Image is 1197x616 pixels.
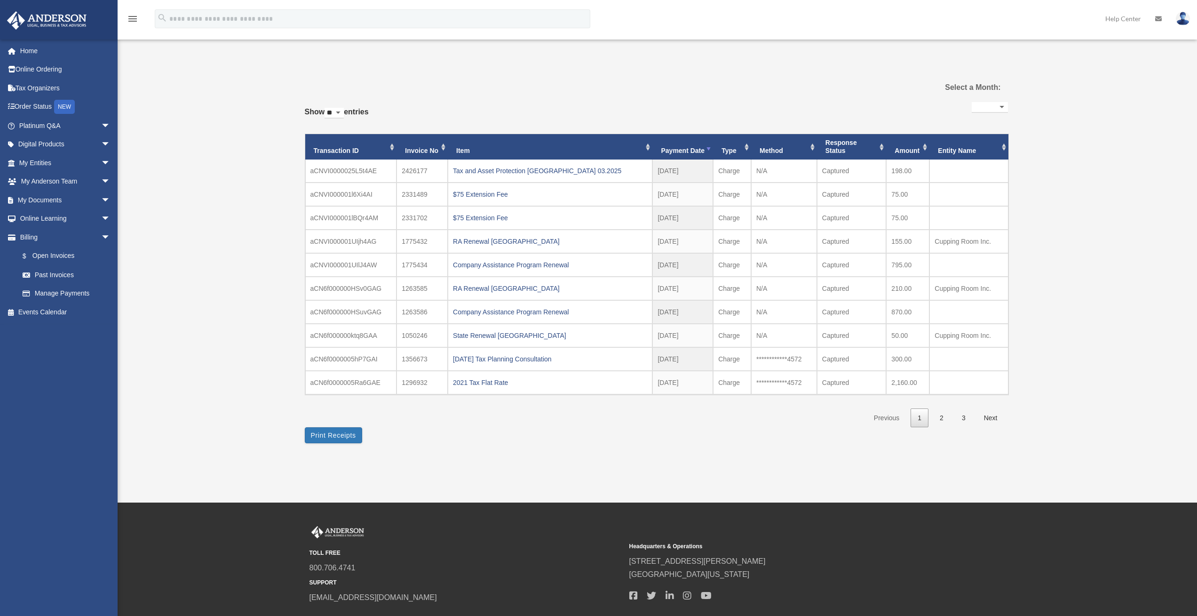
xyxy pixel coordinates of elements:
img: User Pic [1176,12,1190,25]
img: Anderson Advisors Platinum Portal [309,526,366,538]
td: 2,160.00 [886,371,929,394]
td: 1296932 [396,371,448,394]
td: 1263586 [396,300,448,324]
td: 2426177 [396,160,448,183]
td: aCNVI0000025L5t4AE [305,160,397,183]
td: 210.00 [886,277,929,300]
a: Platinum Q&Aarrow_drop_down [7,116,125,135]
td: aCN6f0000005Ra6GAE [305,371,397,394]
small: Headquarters & Operations [629,542,943,552]
a: Previous [867,408,906,428]
a: Home [7,41,125,60]
small: TOLL FREE [309,548,623,558]
td: N/A [751,183,817,206]
td: N/A [751,253,817,277]
small: SUPPORT [309,578,623,588]
span: arrow_drop_down [101,191,120,210]
a: [EMAIL_ADDRESS][DOMAIN_NAME] [309,593,437,601]
a: My Entitiesarrow_drop_down [7,153,125,172]
td: [DATE] [652,206,713,230]
td: Captured [817,160,887,183]
span: arrow_drop_down [101,228,120,247]
td: Charge [713,230,751,253]
img: Anderson Advisors Platinum Portal [4,11,89,30]
td: Charge [713,206,751,230]
div: Company Assistance Program Renewal [453,258,647,272]
td: [DATE] [652,253,713,277]
th: Payment Date: activate to sort column ascending [652,134,713,160]
th: Response Status: activate to sort column ascending [817,134,887,160]
a: menu [127,16,138,24]
td: Captured [817,183,887,206]
div: [DATE] Tax Planning Consultation [453,352,647,366]
th: Item: activate to sort column ascending [448,134,652,160]
a: 1 [911,408,928,428]
i: menu [127,13,138,24]
a: Billingarrow_drop_down [7,228,125,247]
td: 50.00 [886,324,929,347]
a: Past Invoices [13,265,120,284]
span: arrow_drop_down [101,209,120,229]
a: Events Calendar [7,303,125,321]
td: 2331489 [396,183,448,206]
th: Entity Name: activate to sort column ascending [929,134,1008,160]
td: Cupping Room Inc. [929,277,1008,300]
td: aCNVI000001UIlJ4AW [305,253,397,277]
td: Captured [817,253,887,277]
span: arrow_drop_down [101,116,120,136]
span: $ [28,250,32,262]
a: Order StatusNEW [7,97,125,117]
td: N/A [751,324,817,347]
a: 3 [955,408,973,428]
td: N/A [751,230,817,253]
td: Captured [817,347,887,371]
a: Next [977,408,1005,428]
td: 75.00 [886,206,929,230]
th: Method: activate to sort column ascending [751,134,817,160]
td: [DATE] [652,324,713,347]
td: Charge [713,277,751,300]
th: Amount: activate to sort column ascending [886,134,929,160]
td: N/A [751,277,817,300]
td: aCNVI000001lBQr4AM [305,206,397,230]
label: Show entries [305,105,369,128]
td: [DATE] [652,183,713,206]
td: Charge [713,160,751,183]
td: aCN6f000000HSuvGAG [305,300,397,324]
td: aCNVI000001l6Xi4AI [305,183,397,206]
td: 75.00 [886,183,929,206]
a: [STREET_ADDRESS][PERSON_NAME] [629,557,766,565]
td: N/A [751,160,817,183]
div: Company Assistance Program Renewal [453,305,647,319]
td: [DATE] [652,371,713,394]
td: 2331702 [396,206,448,230]
td: Cupping Room Inc. [929,230,1008,253]
th: Type: activate to sort column ascending [713,134,751,160]
td: aCN6f000000ktq8GAA [305,324,397,347]
a: Online Learningarrow_drop_down [7,209,125,228]
td: 1263585 [396,277,448,300]
td: [DATE] [652,300,713,324]
div: $75 Extension Fee [453,211,647,224]
div: RA Renewal [GEOGRAPHIC_DATA] [453,235,647,248]
td: [DATE] [652,347,713,371]
td: Captured [817,300,887,324]
td: 1356673 [396,347,448,371]
a: 2 [933,408,951,428]
td: 300.00 [886,347,929,371]
td: [DATE] [652,160,713,183]
span: arrow_drop_down [101,153,120,173]
i: search [157,13,167,23]
th: Transaction ID: activate to sort column ascending [305,134,397,160]
div: Tax and Asset Protection [GEOGRAPHIC_DATA] 03.2025 [453,164,647,177]
td: Captured [817,206,887,230]
td: Charge [713,324,751,347]
td: 870.00 [886,300,929,324]
td: 1050246 [396,324,448,347]
td: aCNVI000001UIjh4AG [305,230,397,253]
td: 1775432 [396,230,448,253]
td: Charge [713,300,751,324]
td: Charge [713,183,751,206]
td: N/A [751,206,817,230]
td: Captured [817,324,887,347]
